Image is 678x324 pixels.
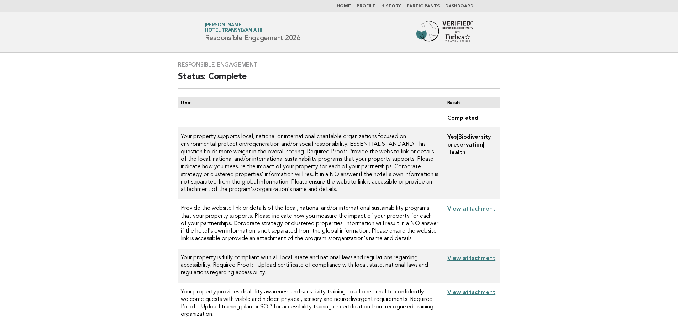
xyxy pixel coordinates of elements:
a: [PERSON_NAME]Hotel Transylvania III [205,23,262,33]
span: Hotel Transylvania III [205,28,262,33]
a: Participants [407,4,440,9]
td: Completed [442,108,500,127]
td: Yes|Biodiversity preservation| Health [442,127,500,199]
h3: Responsible Engagement [178,61,500,68]
td: Your property is fully compliant with all local, state and national laws and regulations regardin... [178,249,442,283]
a: Profile [357,4,375,9]
td: Provide the website link or details of the local, national and/or international sustainability pr... [178,199,442,248]
a: View attachment [447,289,495,296]
th: Item [178,97,442,108]
h2: Status: Complete [178,71,500,89]
td: Your property supports local, national or international charitable organizations focused on envir... [178,127,442,199]
th: Result [442,97,500,108]
a: History [381,4,401,9]
a: View attachment [447,255,495,261]
a: View attachment [447,205,495,212]
a: Home [337,4,351,9]
h1: Responsible Engagement 2026 [205,23,300,42]
img: Forbes Travel Guide [416,21,473,44]
a: Dashboard [445,4,473,9]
